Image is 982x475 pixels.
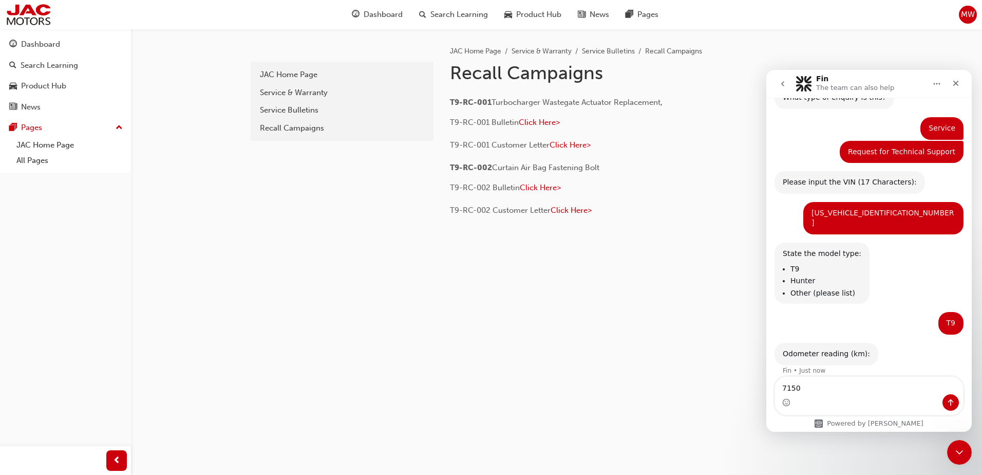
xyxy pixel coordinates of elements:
[21,39,60,50] div: Dashboard
[4,56,127,75] a: Search Learning
[550,140,591,150] a: Click Here>
[626,8,633,21] span: pages-icon
[260,104,424,116] div: Service Bulletins
[255,119,429,137] a: Recall Campaigns
[582,47,635,56] a: Service Bulletins
[21,122,42,134] div: Pages
[637,9,658,21] span: Pages
[492,163,599,172] span: Curtain Air Bag Fastening Bolt
[4,118,127,137] button: Pages
[12,137,127,153] a: JAC Home Page
[766,70,972,432] iframe: Intercom live chat
[113,454,121,467] span: prev-icon
[516,9,561,21] span: Product Hub
[512,47,572,56] a: Service & Warranty
[496,4,570,25] a: car-iconProduct Hub
[4,35,127,54] a: Dashboard
[116,121,123,135] span: up-icon
[520,183,561,192] a: Click Here>
[450,98,492,107] span: T9-RC-001
[352,8,360,21] span: guage-icon
[344,4,411,25] a: guage-iconDashboard
[961,9,975,21] span: MW
[450,62,787,84] h1: Recall Campaigns
[551,206,592,215] a: Click Here>
[617,4,667,25] a: pages-iconPages
[4,98,127,117] a: News
[4,77,127,96] a: Product Hub
[9,40,17,49] span: guage-icon
[645,46,702,58] li: Recall Campaigns
[450,118,519,127] span: T9-RC-001 Bulletin
[947,440,972,465] iframe: Intercom live chat
[450,183,520,192] span: T9-RC-002 Bulletin
[21,101,41,113] div: News
[450,163,492,172] span: T9-RC-002
[260,122,424,134] div: Recall Campaigns
[590,9,609,21] span: News
[570,4,617,25] a: news-iconNews
[430,9,488,21] span: Search Learning
[12,153,127,169] a: All Pages
[260,87,424,99] div: Service & Warranty
[450,140,550,150] span: T9-RC-001 Customer Letter
[450,206,551,215] span: T9-RC-002 Customer Letter
[21,60,78,71] div: Search Learning
[578,8,586,21] span: news-icon
[5,3,52,26] img: jac-portal
[492,98,663,107] span: Turbocharger Wastegate Actuator Replacement,
[519,118,560,127] a: Click Here>
[9,103,17,112] span: news-icon
[411,4,496,25] a: search-iconSearch Learning
[419,8,426,21] span: search-icon
[260,69,424,81] div: JAC Home Page
[959,6,977,24] button: MW
[364,9,403,21] span: Dashboard
[9,123,17,133] span: pages-icon
[9,82,17,91] span: car-icon
[504,8,512,21] span: car-icon
[255,66,429,84] a: JAC Home Page
[255,101,429,119] a: Service Bulletins
[9,61,16,70] span: search-icon
[255,84,429,102] a: Service & Warranty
